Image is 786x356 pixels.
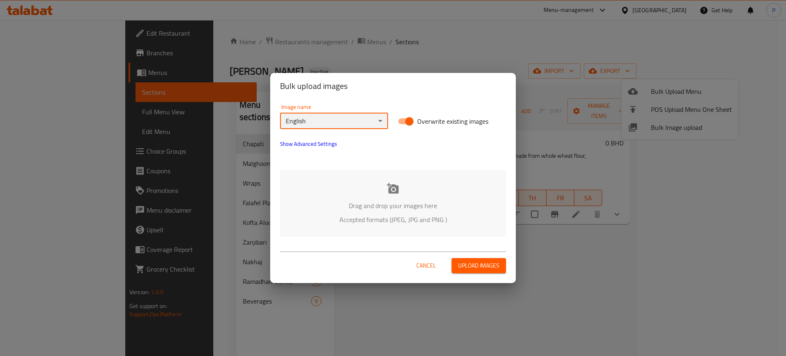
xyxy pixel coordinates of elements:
span: Upload images [458,261,499,271]
button: Cancel [413,258,439,273]
span: Show Advanced Settings [280,139,337,149]
p: Drag and drop your images here [292,201,494,211]
p: Accepted formats (JPEG, JPG and PNG ) [292,215,494,224]
span: Cancel [416,261,436,271]
div: English [280,113,388,129]
span: Overwrite existing images [417,116,488,126]
h2: Bulk upload images [280,79,506,93]
button: Upload images [452,258,506,273]
button: show more [275,134,342,154]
